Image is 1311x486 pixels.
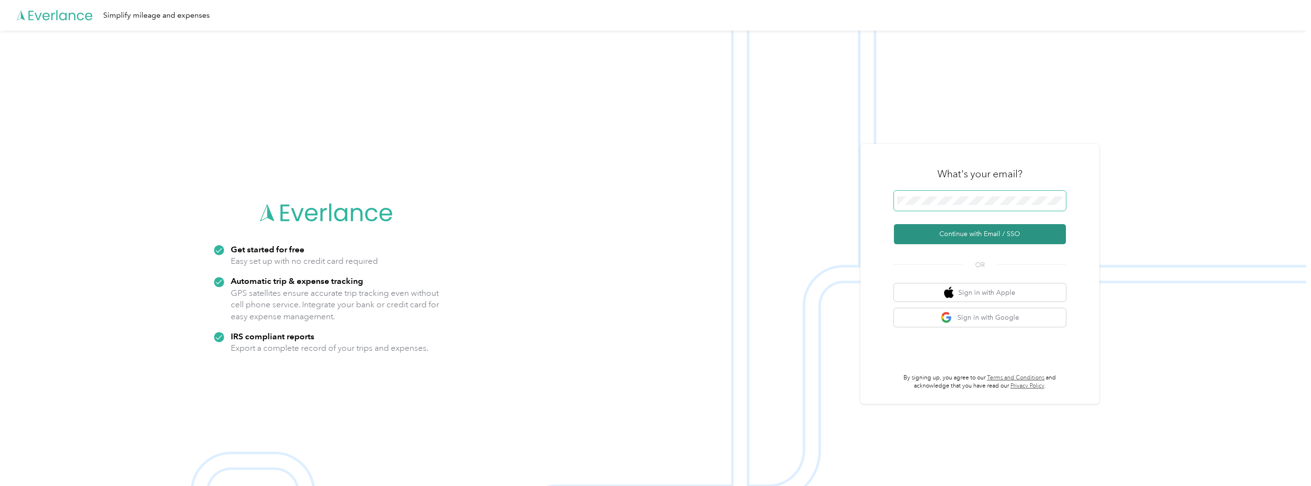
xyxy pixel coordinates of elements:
button: apple logoSign in with Apple [894,283,1066,302]
button: Continue with Email / SSO [894,224,1066,244]
img: google logo [941,312,953,324]
button: google logoSign in with Google [894,308,1066,327]
keeper-lock: Open Keeper Popup [1050,195,1061,206]
strong: Automatic trip & expense tracking [231,276,363,286]
p: By signing up, you agree to our and acknowledge that you have read our . [894,374,1066,390]
span: OR [963,260,997,270]
strong: Get started for free [231,244,304,254]
p: GPS satellites ensure accurate trip tracking even without cell phone service. Integrate your bank... [231,287,440,323]
div: Simplify mileage and expenses [103,10,210,22]
strong: IRS compliant reports [231,331,314,341]
p: Export a complete record of your trips and expenses. [231,342,429,354]
a: Privacy Policy [1010,382,1044,389]
img: apple logo [944,287,954,299]
p: Easy set up with no credit card required [231,255,378,267]
h3: What's your email? [937,167,1022,181]
a: Terms and Conditions [987,374,1044,381]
